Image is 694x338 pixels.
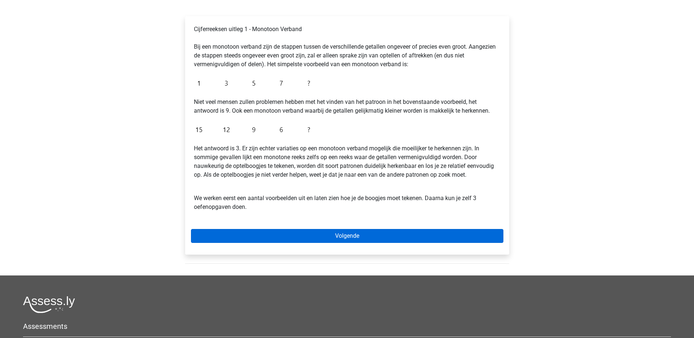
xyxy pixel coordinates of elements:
img: Assessly logo [23,296,75,313]
h5: Assessments [23,322,671,331]
img: Figure sequences Example 2.png [194,121,314,138]
p: Cijferreeksen uitleg 1 - Monotoon Verband Bij een monotoon verband zijn de stappen tussen de vers... [194,25,500,69]
p: Het antwoord is 3. Er zijn echter variaties op een monotoon verband mogelijk die moeilijker te he... [194,144,500,179]
a: Volgende [191,229,503,243]
img: Figure sequences Example 1.png [194,75,314,92]
p: We werken eerst een aantal voorbeelden uit en laten zien hoe je de boogjes moet tekenen. Daarna k... [194,185,500,211]
p: Niet veel mensen zullen problemen hebben met het vinden van het patroon in het bovenstaande voorb... [194,98,500,115]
